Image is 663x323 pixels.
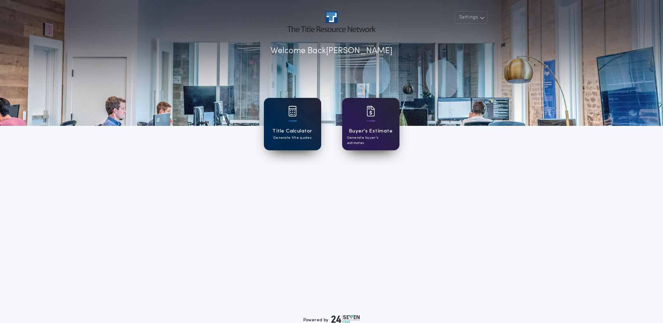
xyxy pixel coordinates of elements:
button: Settings [455,11,488,24]
a: card iconBuyer's EstimateGenerate buyer's estimates [342,98,399,150]
img: card icon [367,106,375,116]
p: Generate title quotes [273,135,311,141]
img: account-logo [287,11,375,32]
img: card icon [288,106,297,116]
p: Welcome Back [PERSON_NAME] [271,45,392,57]
p: Generate buyer's estimates [347,135,395,146]
a: card iconTitle CalculatorGenerate title quotes [264,98,321,150]
h1: Title Calculator [272,127,312,135]
h1: Buyer's Estimate [349,127,392,135]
